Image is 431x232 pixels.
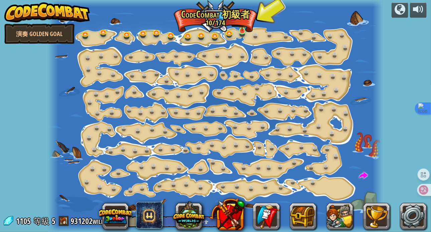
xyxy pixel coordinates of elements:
[4,24,75,44] a: 演奏 Golden Goal
[70,216,125,226] a: 931202willy+gplus
[33,216,49,227] span: 等級
[238,13,246,31] img: level-banner-unstarted.png
[410,2,427,18] button: 調整音量
[52,216,55,226] span: 5
[4,2,90,22] img: CodeCombat - Learn how to code by playing a game
[392,2,408,18] button: 征戰
[16,216,33,226] span: 1105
